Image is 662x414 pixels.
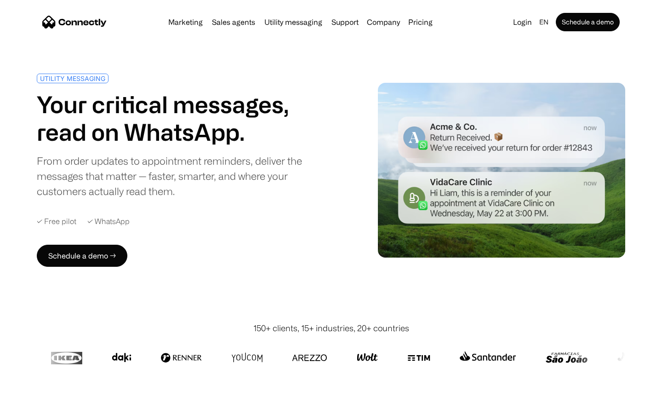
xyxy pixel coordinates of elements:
a: Utility messaging [261,18,326,26]
a: Schedule a demo → [37,245,127,267]
div: UTILITY MESSAGING [40,75,105,82]
a: Marketing [165,18,206,26]
a: Schedule a demo [556,13,620,31]
a: Support [328,18,362,26]
a: Pricing [405,18,436,26]
div: ✓ Free pilot [37,217,76,226]
div: 150+ clients, 15+ industries, 20+ countries [253,322,409,334]
a: Login [509,16,536,29]
div: en [536,16,554,29]
aside: Language selected: English [9,397,55,411]
div: From order updates to appointment reminders, deliver the messages that matter — faster, smarter, ... [37,153,327,199]
div: Company [364,16,403,29]
a: Sales agents [208,18,259,26]
div: en [539,16,548,29]
h1: Your critical messages, read on WhatsApp. [37,91,327,146]
a: home [42,15,107,29]
div: Company [367,16,400,29]
div: ✓ WhatsApp [87,217,130,226]
ul: Language list [18,398,55,411]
